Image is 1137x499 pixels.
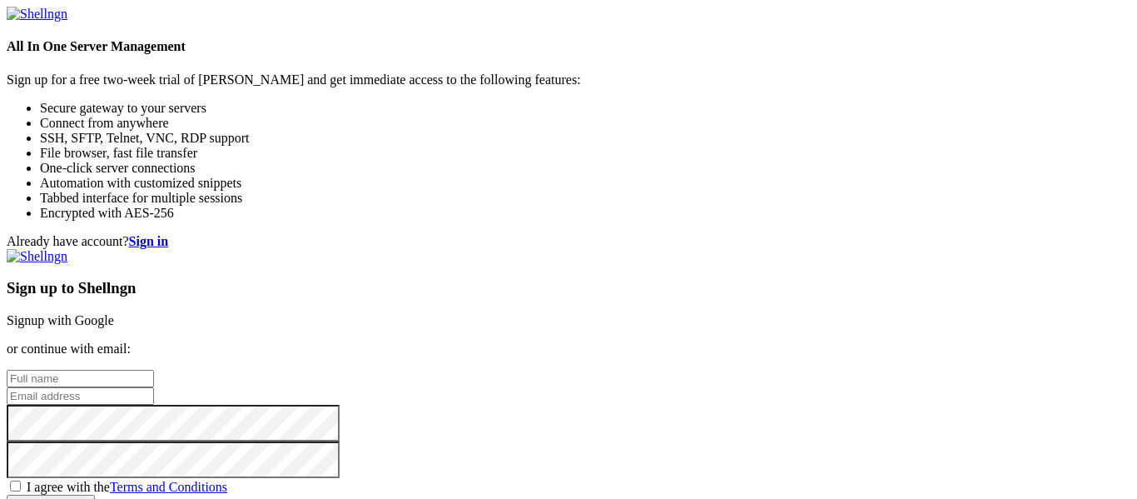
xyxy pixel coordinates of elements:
input: Full name [7,370,154,387]
h4: All In One Server Management [7,39,1130,54]
p: Sign up for a free two-week trial of [PERSON_NAME] and get immediate access to the following feat... [7,72,1130,87]
img: Shellngn [7,7,67,22]
li: Automation with customized snippets [40,176,1130,191]
li: SSH, SFTP, Telnet, VNC, RDP support [40,131,1130,146]
input: Email address [7,387,154,405]
li: File browser, fast file transfer [40,146,1130,161]
h3: Sign up to Shellngn [7,279,1130,297]
a: Sign in [129,234,169,248]
li: Tabbed interface for multiple sessions [40,191,1130,206]
li: Encrypted with AES-256 [40,206,1130,221]
li: Secure gateway to your servers [40,101,1130,116]
a: Terms and Conditions [110,480,227,494]
div: Already have account? [7,234,1130,249]
span: I agree with the [27,480,227,494]
p: or continue with email: [7,342,1130,357]
li: One-click server connections [40,161,1130,176]
input: I agree with theTerms and Conditions [10,481,21,492]
img: Shellngn [7,249,67,264]
a: Signup with Google [7,313,114,327]
li: Connect from anywhere [40,116,1130,131]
